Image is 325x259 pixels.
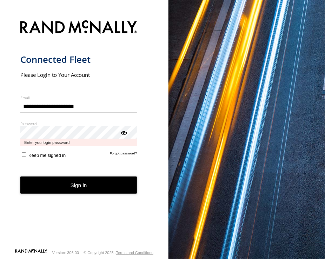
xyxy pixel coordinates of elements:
div: © Copyright 2025 - [84,251,153,255]
h1: Connected Fleet [20,54,137,65]
h2: Please Login to Your Account [20,71,137,78]
button: Sign in [20,177,137,194]
span: Keep me signed in [28,153,66,158]
a: Forgot password? [110,151,137,158]
label: Password [20,121,137,126]
a: Terms and Conditions [116,251,153,255]
div: Version: 306.00 [52,251,79,255]
input: Keep me signed in [22,152,26,157]
span: Enter you login password [20,139,137,146]
label: Email [20,95,137,100]
form: main [20,16,148,248]
img: Rand McNally [20,19,137,37]
a: Visit our Website [15,249,47,256]
div: ViewPassword [120,129,127,136]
